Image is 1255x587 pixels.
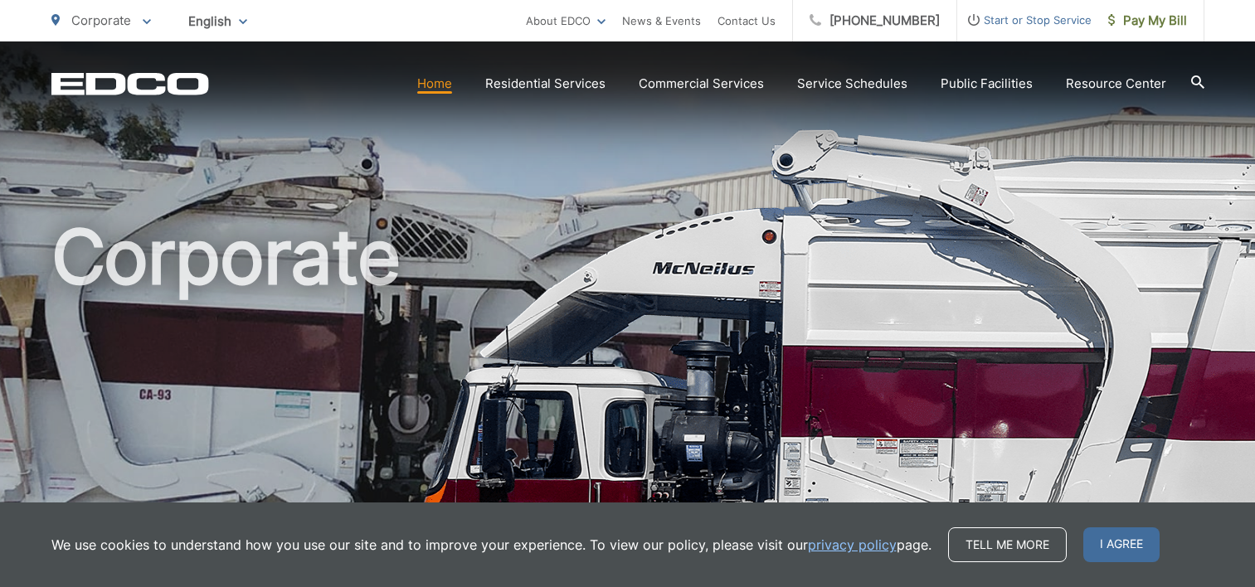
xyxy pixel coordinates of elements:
span: English [176,7,260,36]
a: Resource Center [1066,74,1166,94]
a: EDCD logo. Return to the homepage. [51,72,209,95]
a: About EDCO [526,11,606,31]
p: We use cookies to understand how you use our site and to improve your experience. To view our pol... [51,535,932,555]
a: Tell me more [948,527,1067,562]
a: privacy policy [808,535,897,555]
a: Public Facilities [941,74,1033,94]
a: Contact Us [717,11,776,31]
a: Residential Services [485,74,606,94]
span: Corporate [71,12,131,28]
span: I agree [1083,527,1160,562]
a: Service Schedules [797,74,907,94]
a: Commercial Services [639,74,764,94]
a: Home [417,74,452,94]
span: Pay My Bill [1108,11,1187,31]
a: News & Events [622,11,701,31]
